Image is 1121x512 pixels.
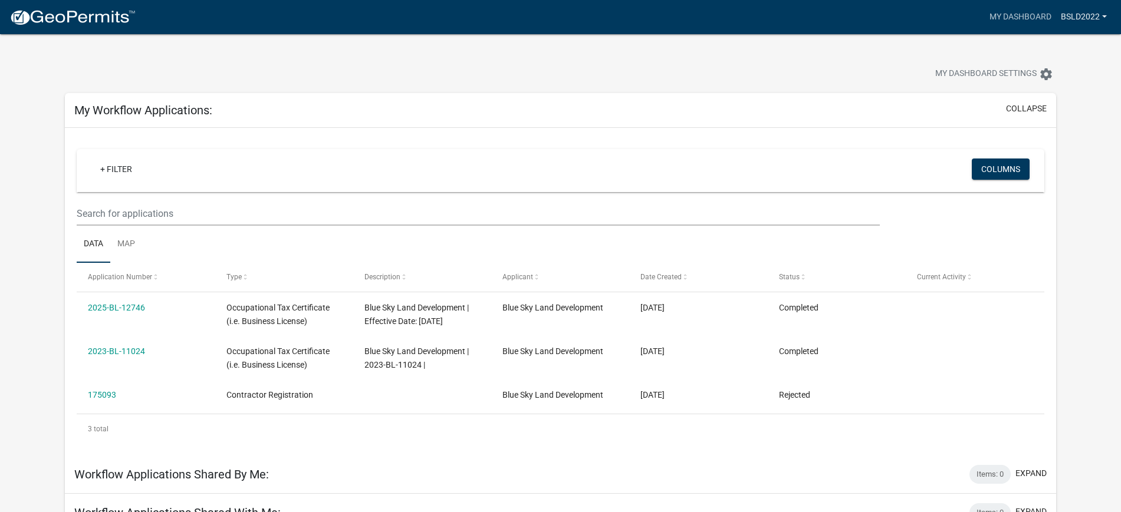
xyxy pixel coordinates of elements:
[629,263,767,291] datatable-header-cell: Date Created
[969,465,1011,484] div: Items: 0
[91,158,142,180] a: + Filter
[364,346,469,369] span: Blue Sky Land Development | 2023-BL-11024 |
[353,263,491,291] datatable-header-cell: Description
[502,273,533,281] span: Applicant
[226,346,330,369] span: Occupational Tax Certificate (i.e. Business License)
[74,467,269,481] h5: Workflow Applications Shared By Me:
[88,390,116,399] a: 175093
[502,303,603,312] span: Blue Sky Land Development
[1039,67,1053,81] i: settings
[640,390,665,399] span: 09/25/2023
[640,303,665,312] span: 12/02/2024
[779,346,818,356] span: Completed
[226,273,242,281] span: Type
[640,273,682,281] span: Date Created
[502,346,603,356] span: Blue Sky Land Development
[779,390,810,399] span: Rejected
[77,263,215,291] datatable-header-cell: Application Number
[88,273,152,281] span: Application Number
[935,67,1037,81] span: My Dashboard Settings
[226,390,313,399] span: Contractor Registration
[364,273,400,281] span: Description
[77,202,880,226] input: Search for applications
[972,158,1030,180] button: Columns
[65,128,1056,455] div: collapse
[491,263,629,291] datatable-header-cell: Applicant
[88,346,145,356] a: 2023-BL-11024
[640,346,665,356] span: 10/02/2023
[364,303,469,326] span: Blue Sky Land Development | Effective Date: 01/24/2025
[74,103,212,117] h5: My Workflow Applications:
[226,303,330,326] span: Occupational Tax Certificate (i.e. Business License)
[77,414,1044,444] div: 3 total
[88,303,145,312] a: 2025-BL-12746
[767,263,905,291] datatable-header-cell: Status
[779,303,818,312] span: Completed
[110,226,142,263] a: Map
[917,273,966,281] span: Current Activity
[985,6,1056,28] a: My Dashboard
[77,226,110,263] a: Data
[779,273,800,281] span: Status
[1056,6,1112,28] a: BSLD2022
[906,263,1044,291] datatable-header-cell: Current Activity
[926,62,1063,85] button: My Dashboard Settingssettings
[502,390,603,399] span: Blue Sky Land Development
[1015,467,1047,480] button: expand
[1006,103,1047,115] button: collapse
[215,263,353,291] datatable-header-cell: Type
